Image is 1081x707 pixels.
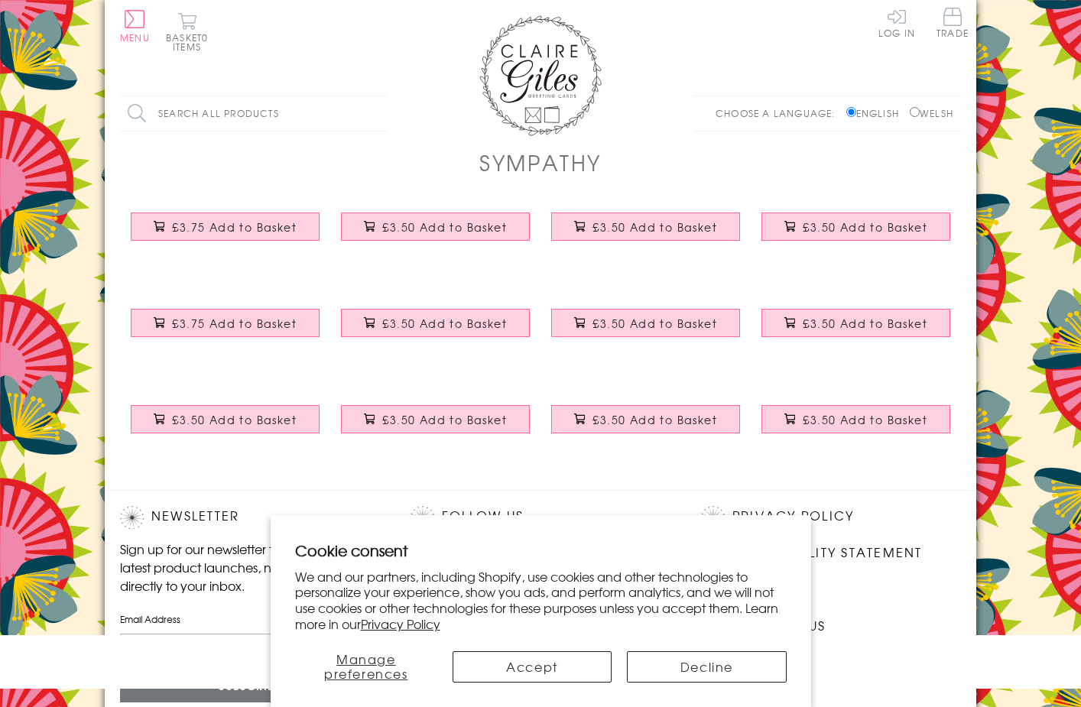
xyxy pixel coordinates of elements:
[479,147,602,178] h1: Sympathy
[732,506,854,527] a: Privacy Policy
[120,612,380,626] label: Email Address
[751,297,961,363] a: Sympathy, Sorry, Thinking of you Card, Flowers, With Love £3.50 Add to Basket
[120,297,330,363] a: Sympathy Card, Flowers, Embellished with a colourful tassel £3.75 Add to Basket
[120,10,150,42] button: Menu
[551,309,741,337] button: £3.50 Add to Basket
[166,12,208,51] button: Basket0 items
[803,412,927,427] span: £3.50 Add to Basket
[751,394,961,459] a: Sympathy, Sorry, Thinking of you Card, Flowers, Sorry for the loss of your pet £3.50 Add to Basket
[803,316,927,331] span: £3.50 Add to Basket
[732,543,923,563] a: Accessibility Statement
[120,506,380,529] h2: Newsletter
[330,394,540,459] a: Sympathy Card, Sorry Thinking of you, White Flowers fabric butterfly Embellished £3.50 Add to Basket
[592,412,717,427] span: £3.50 Add to Basket
[120,634,380,668] input: harry@hogwarts.edu
[295,540,787,561] h2: Cookie consent
[131,309,320,337] button: £3.75 Add to Basket
[627,651,786,683] button: Decline
[120,31,150,44] span: Menu
[172,412,297,427] span: £3.50 Add to Basket
[551,212,741,241] button: £3.50 Add to Basket
[592,219,717,235] span: £3.50 Add to Basket
[172,316,297,331] span: £3.75 Add to Basket
[372,96,388,131] input: Search
[411,506,670,529] h2: Follow Us
[341,309,531,337] button: £3.50 Add to Basket
[120,201,330,267] a: Sympathy Card, Sorry, Thinking of you, Embellished with pompoms £3.75 Add to Basket
[120,394,330,459] a: Sympathy, Sorry, Thinking of you Card, Flowers, Sorry £3.50 Add to Basket
[803,219,927,235] span: £3.50 Add to Basket
[361,615,440,633] a: Privacy Policy
[761,212,951,241] button: £3.50 Add to Basket
[131,405,320,433] button: £3.50 Add to Basket
[131,212,320,241] button: £3.75 Add to Basket
[120,96,388,131] input: Search all products
[937,8,969,41] a: Trade
[341,212,531,241] button: £3.50 Add to Basket
[324,650,408,683] span: Manage preferences
[551,405,741,433] button: £3.50 Add to Basket
[479,15,602,136] img: Claire Giles Greetings Cards
[382,412,507,427] span: £3.50 Add to Basket
[910,106,953,120] label: Welsh
[716,106,843,120] p: Choose a language:
[173,31,208,54] span: 0 items
[540,201,751,267] a: Sympathy, Sorry, Thinking of you Card, Fern Flowers, Thoughts & Prayers £3.50 Add to Basket
[761,309,951,337] button: £3.50 Add to Basket
[846,107,856,117] input: English
[330,297,540,363] a: Sympathy, Sorry, Thinking of you Card, Heart, fabric butterfly Embellished £3.50 Add to Basket
[540,394,751,459] a: Sympathy, Sorry, Thinking of you Card, Flowers, Sympathy £3.50 Add to Basket
[295,569,787,632] p: We and our partners, including Shopify, use cookies and other technologies to personalize your ex...
[910,107,920,117] input: Welsh
[295,651,437,683] button: Manage preferences
[761,405,951,433] button: £3.50 Add to Basket
[453,651,612,683] button: Accept
[592,316,717,331] span: £3.50 Add to Basket
[120,540,380,595] p: Sign up for our newsletter to receive the latest product launches, news and offers directly to yo...
[540,297,751,363] a: Sympathy Card, Sorry, Thinking of you, Sky & Clouds, Embossed and Foiled text £3.50 Add to Basket
[751,201,961,267] a: Sympathy, Sorry, Thinking of you Card, Watercolour, With Sympathy £3.50 Add to Basket
[382,219,507,235] span: £3.50 Add to Basket
[330,201,540,267] a: Sympathy, Sorry, Thinking of you Card, Blue Star, Embellished with a padded star £3.50 Add to Basket
[846,106,907,120] label: English
[937,8,969,37] span: Trade
[172,219,297,235] span: £3.75 Add to Basket
[341,405,531,433] button: £3.50 Add to Basket
[382,316,507,331] span: £3.50 Add to Basket
[878,8,915,37] a: Log In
